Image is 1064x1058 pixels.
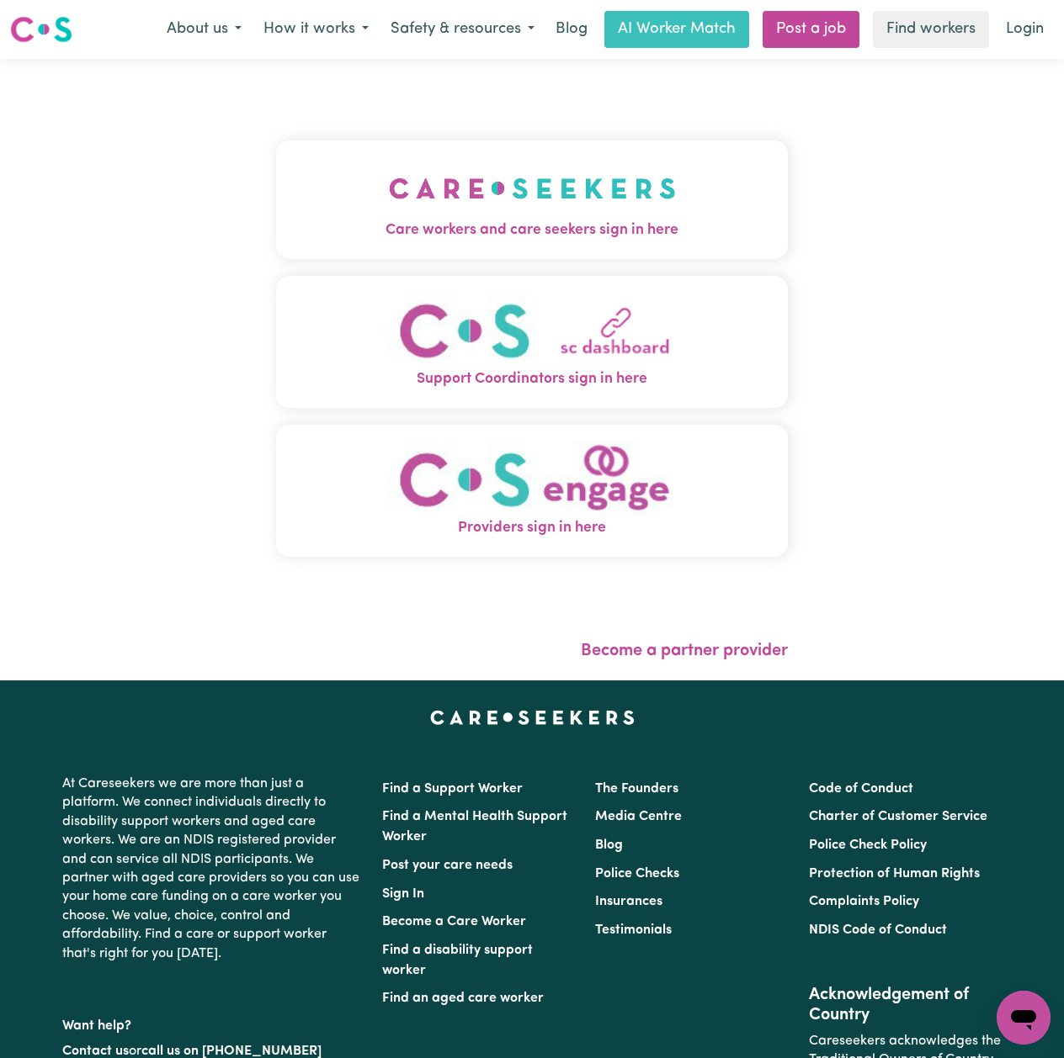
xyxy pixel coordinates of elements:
a: Testimonials [595,923,672,937]
a: Find workers [873,11,989,48]
h2: Acknowledgement of Country [809,985,1002,1025]
a: Sign In [382,887,424,901]
a: Find a Mental Health Support Worker [382,810,567,844]
p: Want help? [62,1010,362,1035]
a: Police Checks [595,867,679,881]
a: NDIS Code of Conduct [809,923,947,937]
a: Code of Conduct [809,782,913,796]
a: Careseekers logo [10,10,72,49]
a: Contact us [62,1045,129,1058]
a: AI Worker Match [604,11,749,48]
span: Care workers and care seekers sign in here [276,220,788,241]
a: Blog [595,838,623,852]
a: Blog [545,11,598,48]
button: About us [156,12,253,47]
a: call us on [PHONE_NUMBER] [141,1045,322,1058]
a: Post a job [763,11,859,48]
a: Careseekers home page [430,711,635,724]
a: Protection of Human Rights [809,867,980,881]
span: Support Coordinators sign in here [276,368,788,390]
button: Providers sign in here [276,425,788,557]
button: How it works [253,12,380,47]
a: Charter of Customer Service [809,810,987,823]
a: Post your care needs [382,859,513,872]
a: Become a partner provider [581,643,788,659]
a: Police Check Policy [809,838,927,852]
iframe: Button to launch messaging window [997,991,1051,1045]
a: Become a Care Worker [382,915,526,928]
a: Find a Support Worker [382,782,523,796]
a: Complaints Policy [809,895,919,908]
a: Media Centre [595,810,682,823]
button: Support Coordinators sign in here [276,276,788,408]
a: Find a disability support worker [382,944,533,977]
span: Providers sign in here [276,517,788,539]
a: Find an aged care worker [382,992,544,1005]
button: Care workers and care seekers sign in here [276,140,788,258]
a: Insurances [595,895,662,908]
a: The Founders [595,782,678,796]
button: Safety & resources [380,12,545,47]
a: Login [996,11,1054,48]
p: At Careseekers we are more than just a platform. We connect individuals directly to disability su... [62,768,362,970]
img: Careseekers logo [10,14,72,45]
